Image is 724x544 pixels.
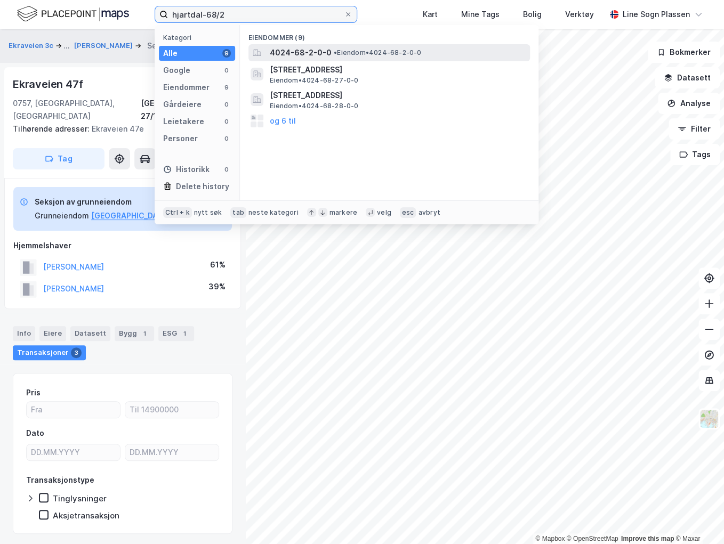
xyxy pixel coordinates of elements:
[13,97,141,123] div: 0757, [GEOGRAPHIC_DATA], [GEOGRAPHIC_DATA]
[163,207,192,218] div: Ctrl + k
[194,208,222,217] div: nytt søk
[699,409,719,429] img: Z
[139,328,150,339] div: 1
[248,208,299,217] div: neste kategori
[13,124,92,133] span: Tilhørende adresser:
[222,134,231,143] div: 0
[334,48,337,56] span: •
[423,8,438,21] div: Kart
[621,535,674,542] a: Improve this map
[623,8,690,21] div: Line Sogn Plassen
[163,34,235,42] div: Kategori
[53,493,107,504] div: Tinglysninger
[163,47,178,60] div: Alle
[377,208,391,217] div: velg
[35,196,206,208] div: Seksjon av grunneiendom
[35,209,89,222] div: Grunneiendom
[208,280,226,293] div: 39%
[418,208,440,217] div: avbryt
[565,8,594,21] div: Verktøy
[13,326,35,341] div: Info
[74,40,135,51] button: [PERSON_NAME]
[270,46,332,59] span: 4024-68-2-0-0
[270,89,526,102] span: [STREET_ADDRESS]
[222,66,231,75] div: 0
[163,115,204,128] div: Leietakere
[523,8,542,21] div: Bolig
[17,5,129,23] img: logo.f888ab2527a4732fd821a326f86c7f29.svg
[163,81,210,94] div: Eiendommer
[334,48,421,57] span: Eiendom • 4024-68-2-0-0
[91,209,206,222] button: [GEOGRAPHIC_DATA], 27/1068
[163,163,210,176] div: Historikk
[270,115,296,127] button: og 6 til
[240,25,538,44] div: Eiendommer (9)
[222,117,231,126] div: 0
[39,326,66,341] div: Eiere
[270,102,358,110] span: Eiendom • 4024-68-28-0-0
[179,328,190,339] div: 1
[63,39,70,52] div: ...
[26,386,41,399] div: Pris
[147,39,176,52] div: Seksjon
[70,326,110,341] div: Datasett
[13,239,232,252] div: Hjemmelshaver
[400,207,416,218] div: esc
[222,100,231,109] div: 0
[222,49,231,58] div: 9
[27,444,120,460] input: DD.MM.YYYY
[13,76,85,93] div: Ekraveien 47f
[163,98,202,111] div: Gårdeiere
[27,402,120,418] input: Fra
[648,42,720,63] button: Bokmerker
[13,123,224,135] div: Ekraveien 47e
[222,83,231,92] div: 9
[163,132,198,145] div: Personer
[9,39,55,52] button: Ekraveien 3c
[125,402,219,418] input: Til 14900000
[329,208,357,217] div: markere
[13,148,104,169] button: Tag
[567,535,618,542] a: OpenStreetMap
[222,165,231,174] div: 0
[270,76,358,85] span: Eiendom • 4024-68-27-0-0
[655,67,720,88] button: Datasett
[125,444,219,460] input: DD.MM.YYYY
[176,180,229,193] div: Delete history
[669,118,720,140] button: Filter
[230,207,246,218] div: tab
[168,6,344,22] input: Søk på adresse, matrikkel, gårdeiere, leietakere eller personer
[71,347,82,358] div: 3
[26,474,94,486] div: Transaksjonstype
[13,345,86,360] div: Transaksjoner
[535,535,565,542] a: Mapbox
[670,144,720,165] button: Tags
[26,427,44,440] div: Dato
[461,8,500,21] div: Mine Tags
[163,64,190,77] div: Google
[210,258,226,271] div: 61%
[53,510,119,521] div: Aksjetransaksjon
[158,326,194,341] div: ESG
[141,97,232,123] div: [GEOGRAPHIC_DATA], 27/1068/0/7
[658,93,720,114] button: Analyse
[671,493,724,544] div: Kontrollprogram for chat
[671,493,724,544] iframe: Chat Widget
[115,326,154,341] div: Bygg
[270,63,526,76] span: [STREET_ADDRESS]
